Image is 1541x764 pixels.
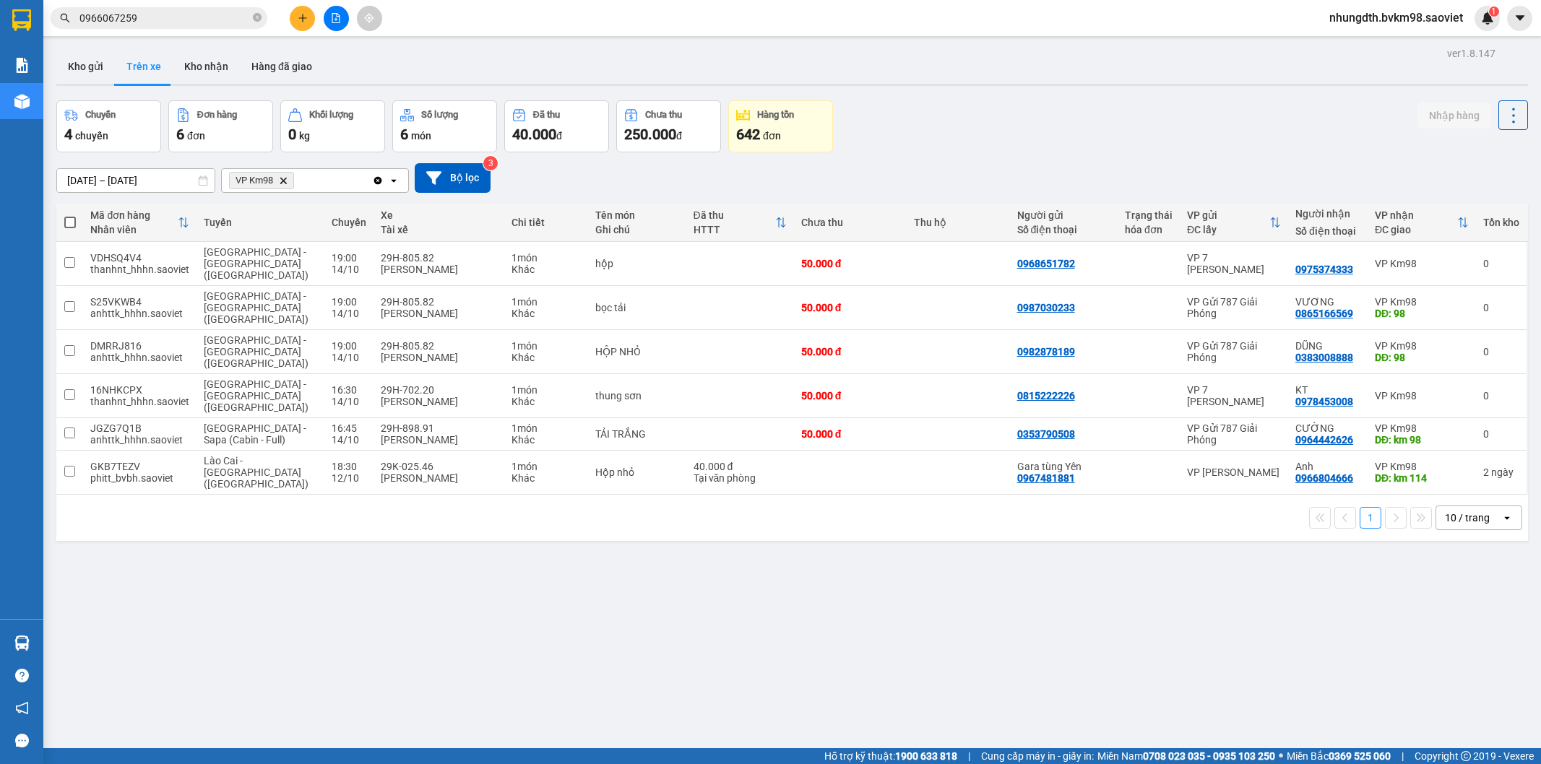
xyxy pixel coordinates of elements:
div: Đã thu [533,110,560,120]
button: plus [290,6,315,31]
span: 250.000 [624,126,676,143]
div: ver 1.8.147 [1447,45,1495,61]
button: Trên xe [115,49,173,84]
div: Anh [1295,461,1360,472]
div: Người nhận [1295,208,1360,220]
div: Tên món [595,209,678,221]
div: [PERSON_NAME] [381,308,497,319]
div: anhttk_hhhn.saoviet [90,434,189,446]
button: Nhập hàng [1417,103,1491,129]
span: đ [556,130,562,142]
span: question-circle [15,669,29,682]
div: 14/10 [332,308,366,319]
div: phitt_bvbh.saoviet [90,472,189,484]
div: DĐ: km 98 [1375,434,1469,446]
div: 29H-898.91 [381,422,497,434]
button: Khối lượng0kg [280,100,385,152]
div: 0987030233 [1017,302,1075,313]
div: 0968651782 [1017,258,1075,269]
div: 16NHKCPX [90,384,189,396]
div: 0865166569 [1295,308,1353,319]
th: Toggle SortBy [83,204,197,242]
div: Khối lượng [309,110,353,120]
div: S25VKWB4 [90,296,189,308]
div: ĐC lấy [1187,224,1269,235]
div: 19:00 [332,252,366,264]
div: 29H-805.82 [381,340,497,352]
div: Hàng tồn [757,110,794,120]
div: VP Km98 [1375,258,1469,269]
div: DŨNG [1295,340,1360,352]
div: VP Gửi 787 Giải Phóng [1187,340,1281,363]
div: VP Gửi 787 Giải Phóng [1187,296,1281,319]
button: Chưa thu250.000đ [616,100,721,152]
span: 6 [176,126,184,143]
span: Lào Cai - [GEOGRAPHIC_DATA] ([GEOGRAPHIC_DATA]) [204,455,308,490]
div: ĐC giao [1375,224,1457,235]
div: 10 / trang [1445,511,1490,525]
div: Chuyến [85,110,116,120]
span: 0 [288,126,296,143]
div: Trạng thái [1125,209,1173,221]
div: thanhnt_hhhn.saoviet [90,264,189,275]
span: kg [299,130,310,142]
div: [PERSON_NAME] [381,472,497,484]
div: [PERSON_NAME] [381,352,497,363]
div: VDHSQ4V4 [90,252,189,264]
div: CƯỜNG [1295,422,1360,434]
div: hóa đơn [1125,224,1173,235]
div: 19:00 [332,296,366,308]
div: 0978453008 [1295,396,1353,407]
div: Đã thu [694,209,775,221]
div: 16:30 [332,384,366,396]
div: 1 món [511,340,581,352]
div: 50.000 đ [801,302,899,313]
div: Hộp nhỏ [595,466,678,478]
span: [GEOGRAPHIC_DATA] - [GEOGRAPHIC_DATA] ([GEOGRAPHIC_DATA]) [204,246,308,281]
button: Hàng đã giao [240,49,324,84]
div: 0815222226 [1017,390,1075,401]
div: Chi tiết [511,217,581,228]
span: VP Km98 [236,175,273,186]
div: VP Km98 [1375,296,1469,308]
span: plus [298,13,308,23]
div: VƯƠNG [1295,296,1360,308]
img: icon-new-feature [1481,12,1494,25]
img: warehouse-icon [14,94,30,109]
div: 0966804666 [1295,472,1353,484]
div: 14/10 [332,396,366,407]
div: DĐ: km 114 [1375,472,1469,484]
svg: Clear all [372,175,384,186]
th: Toggle SortBy [1368,204,1476,242]
div: HỘP NHỎ [595,346,678,357]
div: 0982878189 [1017,346,1075,357]
button: Kho nhận [173,49,240,84]
span: ⚪️ [1279,753,1283,759]
div: 1 món [511,384,581,396]
svg: open [1501,512,1513,524]
div: 29H-702.20 [381,384,497,396]
img: logo-vxr [12,9,31,31]
div: 14/10 [332,352,366,363]
div: hộp [595,258,678,269]
div: Đơn hàng [197,110,237,120]
div: 50.000 đ [801,346,899,357]
span: copyright [1461,751,1471,761]
div: Chưa thu [801,217,899,228]
sup: 1 [1489,6,1499,17]
div: 0975374333 [1295,264,1353,275]
button: caret-down [1507,6,1532,31]
th: Toggle SortBy [686,204,794,242]
span: 642 [736,126,760,143]
div: 0 [1483,390,1519,401]
svg: open [388,175,400,186]
div: Tuyến [204,217,316,228]
div: Thu hộ [914,217,1002,228]
button: Chuyến4chuyến [56,100,161,152]
div: KT [1295,384,1360,396]
img: solution-icon [14,58,30,73]
div: 29H-805.82 [381,252,497,264]
span: Miền Nam [1097,748,1275,764]
div: 16:45 [332,422,366,434]
div: 0964442626 [1295,434,1353,446]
